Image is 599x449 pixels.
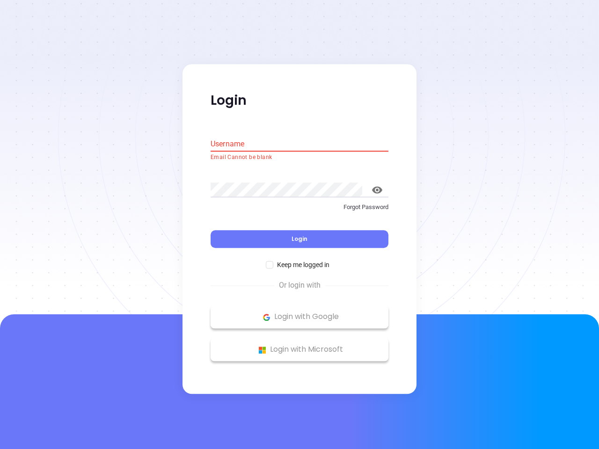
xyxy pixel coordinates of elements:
p: Login with Microsoft [215,343,384,357]
p: Email Cannot be blank [211,153,388,162]
span: Login [292,235,307,243]
button: toggle password visibility [366,179,388,201]
button: Google Logo Login with Google [211,305,388,329]
span: Keep me logged in [273,260,333,270]
p: Login [211,92,388,109]
span: Or login with [274,280,325,291]
a: Forgot Password [211,203,388,219]
p: Forgot Password [211,203,388,212]
button: Microsoft Logo Login with Microsoft [211,338,388,362]
button: Login [211,231,388,248]
img: Google Logo [261,311,272,323]
p: Login with Google [215,310,384,324]
img: Microsoft Logo [256,344,268,356]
